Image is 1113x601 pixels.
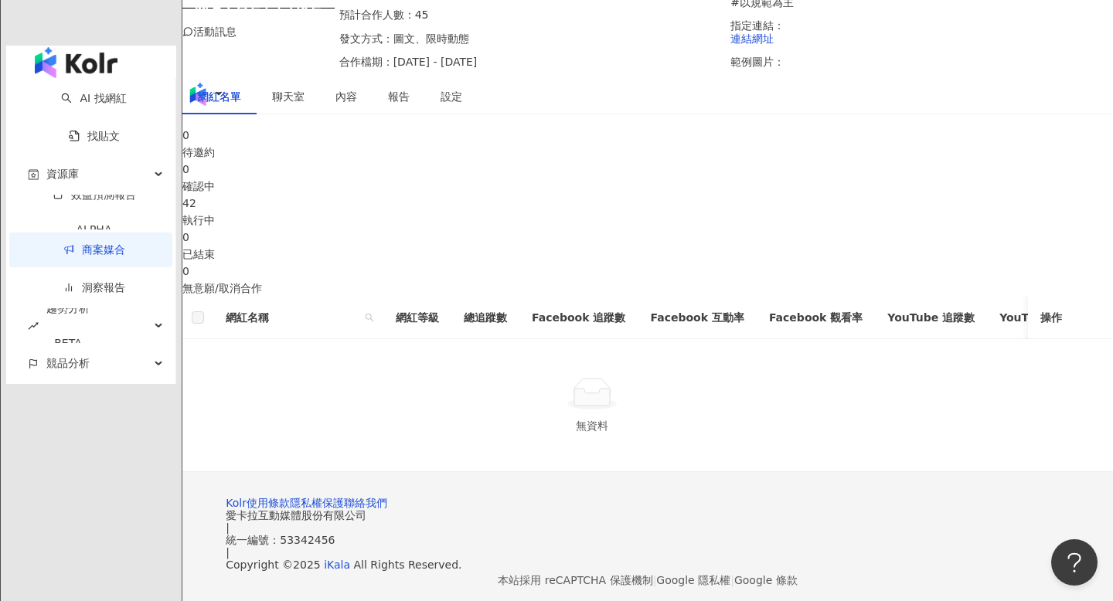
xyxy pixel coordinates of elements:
[46,291,90,361] span: 趨勢分析
[69,130,120,142] a: 找貼文
[730,574,734,586] span: |
[63,243,125,256] a: 商案媒合
[198,88,241,105] div: 網紅名單
[46,326,90,361] div: BETA
[383,297,451,339] th: 網紅等級
[656,574,730,586] a: Google 隱私權
[178,8,335,8] img: Maybelline
[987,297,1099,339] th: YouTube 互動率
[182,127,1113,144] div: 0
[46,346,90,381] span: 競品分析
[730,56,1113,68] p: 範例圖片：
[226,509,1070,521] div: 愛卡拉互動媒體股份有限公司
[388,88,410,105] div: 報告
[519,297,638,339] th: Facebook 追蹤數
[35,47,117,78] img: logo
[182,161,1113,178] div: 0
[290,497,344,509] a: 隱私權保護
[339,8,722,21] p: 預計合作人數：45
[757,297,875,339] th: Facebook 觀看率
[182,195,1113,212] div: 42
[1028,297,1113,339] th: 操作
[339,56,722,68] p: 合作檔期：[DATE] - [DATE]
[653,574,657,586] span: |
[63,281,125,294] a: 洞察報告
[451,297,519,339] th: 總追蹤數
[226,309,359,326] span: 網紅名稱
[344,497,387,509] a: 聯絡我們
[498,571,797,589] span: 本站採用 reCAPTCHA 保護機制
[182,263,1113,280] div: 0
[324,559,350,571] a: iKala
[730,32,774,45] a: 連結網址
[182,280,1113,297] div: 無意願/取消合作
[247,497,290,509] a: 使用條款
[182,229,1113,246] div: 0
[362,306,377,329] span: search
[182,144,1113,161] div: 待邀約
[339,32,722,45] p: 發文方式：圖文、限時動態
[226,534,1070,546] div: 統一編號：53342456
[365,313,374,322] span: search
[226,546,230,559] span: |
[28,321,39,331] span: rise
[226,521,230,534] span: |
[28,188,160,247] a: 效益預測報告ALPHA
[730,19,1113,44] p: 指定連結：
[734,574,798,586] a: Google 條款
[441,88,462,105] div: 設定
[226,497,247,509] a: Kolr
[875,297,987,339] th: YouTube 追蹤數
[335,88,357,105] div: 內容
[182,178,1113,195] div: 確認中
[638,297,756,339] th: Facebook 互動率
[182,246,1113,263] div: 已結束
[201,417,983,434] div: 無資料
[61,92,126,104] a: searchAI 找網紅
[272,91,305,102] span: 聊天室
[226,559,1070,571] div: Copyright © 2025 All Rights Reserved.
[193,25,237,38] span: 活動訊息
[46,157,79,192] span: 資源庫
[182,212,1113,229] div: 執行中
[1051,539,1098,586] iframe: Help Scout Beacon - Open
